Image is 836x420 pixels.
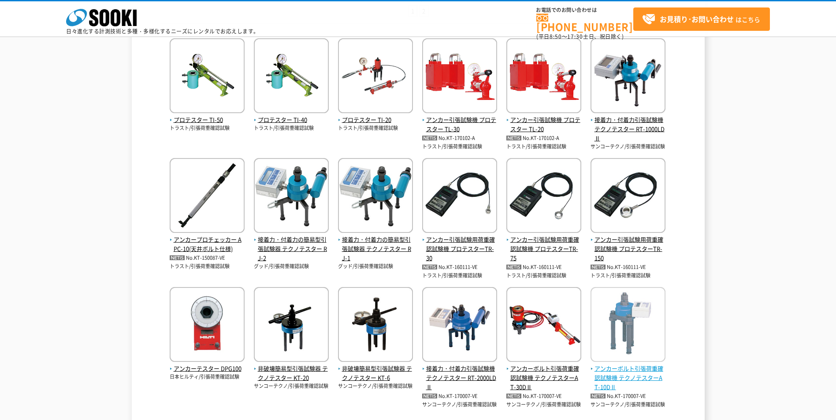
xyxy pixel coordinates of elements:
a: 接着力・付着力引張試験機 テクノテスター RT-1000LDⅡ [591,107,665,143]
p: サンコーテクノ/引張荷重確認試験 [338,383,413,390]
p: サンコーテクノ/引張荷重確認試験 [506,401,581,409]
p: トラスト/引張荷重確認試験 [506,143,581,151]
p: No.KT-170007-VE [591,392,665,401]
a: アンカー引張試験用荷重確認試験機 プロテスターTR-75 [506,226,581,263]
span: アンカー引張試験用荷重確認試験機 プロテスターTR-150 [591,235,665,262]
p: No.KT-170102-A [506,134,581,143]
a: お見積り･お問い合わせはこちら [633,7,770,31]
img: TI-40 [254,38,329,115]
p: トラスト/引張荷重確認試験 [170,125,245,132]
span: アンカーボルト引張荷重確認試験機 テクノテスターAT-10DⅡ [591,364,665,391]
p: トラスト/引張荷重確認試験 [506,272,581,280]
p: トラスト/引張荷重確認試験 [254,125,329,132]
span: 17:30 [567,33,583,41]
span: アンカープロチェッカー APC-10(天井ボルト仕様) [170,235,245,254]
img: テクノテスター KT-6 [338,287,413,364]
p: No.KT-160111-VE [422,263,497,272]
a: 非破壊簡易型引張試験器 テクノテスター KT-20 [254,355,329,383]
p: トラスト/引張荷重確認試験 [422,143,497,151]
img: テクノテスター KT-20 [254,287,329,364]
p: サンコーテクノ/引張荷重確認試験 [422,401,497,409]
img: プロテスターTR-150 [591,158,665,235]
a: アンカープロチェッカー APC-10(天井ボルト仕様) [170,226,245,254]
p: サンコーテクノ/引張荷重確認試験 [254,383,329,390]
span: 非破壊簡易型引張試験器 テクノテスター KT-6 [338,364,413,383]
a: プロテスター TI-50 [170,107,245,125]
p: No.KT-160111-VE [591,263,665,272]
span: アンカーボルト引張荷重確認試験機 テクノテスターAT-30DⅡ [506,364,581,391]
span: アンカー引張試験用荷重確認試験機 プロテスターTR-30 [422,235,497,262]
a: アンカーテスター DPG100 [170,355,245,374]
a: アンカーボルト引張荷重確認試験機 テクノテスターAT-10DⅡ [591,355,665,392]
a: 接着力・付着力引張試験機 テクノテスター RT-2000LDⅡ [422,355,497,392]
a: アンカーボルト引張荷重確認試験機 テクノテスターAT-30DⅡ [506,355,581,392]
span: 接着力・付着力の簡易型引張試験器 テクノテスター RJ-2 [254,235,329,262]
span: お電話でのお問い合わせは [536,7,633,13]
strong: お見積り･お問い合わせ [660,14,734,24]
img: プロテスターTR-75 [506,158,581,235]
a: プロテスター TI-40 [254,107,329,125]
span: 非破壊簡易型引張試験器 テクノテスター KT-20 [254,364,329,383]
img: TI-50 [170,38,245,115]
img: テクノテスター RT-2000LDⅡ [422,287,497,364]
img: TL-20 [506,38,581,115]
span: 8:50 [550,33,562,41]
p: No.KT-150087-VE [170,254,245,263]
p: No.KT-170007-VE [422,392,497,401]
img: テクノテスター RJ-1 [338,158,413,235]
p: No.KT-170007-VE [506,392,581,401]
p: トラスト/引張荷重確認試験 [591,272,665,280]
span: アンカー引張試験用荷重確認試験機 プロテスターTR-75 [506,235,581,262]
a: アンカー引張試験機 プロテスター TL-30 [422,107,497,134]
img: TI-20 [338,38,413,115]
p: グッド/引張荷重確認試験 [254,263,329,270]
p: サンコーテクノ/引張荷重確認試験 [591,401,665,409]
span: プロテスター TI-40 [254,115,329,125]
p: No.KT-160111-VE [506,263,581,272]
img: プロテスターTR-30 [422,158,497,235]
img: テクノテスターAT-10DⅡ [591,287,665,364]
span: (平日 ～ 土日、祝日除く) [536,33,624,41]
span: プロテスター TI-20 [338,115,413,125]
span: アンカーテスター DPG100 [170,364,245,373]
p: No.KT-170102-A [422,134,497,143]
img: APC-10(天井ボルト仕様) [170,158,245,235]
span: 接着力・付着力引張試験機 テクノテスター RT-2000LDⅡ [422,364,497,391]
a: プロテスター TI-20 [338,107,413,125]
img: テクノテスター RT-1000LDⅡ [591,38,665,115]
a: アンカー引張試験用荷重確認試験機 プロテスターTR-150 [591,226,665,263]
a: 接着力・付着力の簡易型引張試験器 テクノテスター RJ-2 [254,226,329,263]
a: アンカー引張試験機 プロテスター TL-20 [506,107,581,134]
span: 接着力・付着力引張試験機 テクノテスター RT-1000LDⅡ [591,115,665,143]
p: 日本ヒルティ/引張荷重確認試験 [170,373,245,381]
span: アンカー引張試験機 プロテスター TL-30 [422,115,497,134]
p: 日々進化する計測技術と多種・多様化するニーズにレンタルでお応えします。 [66,29,259,34]
span: アンカー引張試験機 プロテスター TL-20 [506,115,581,134]
img: テクノテスター RJ-2 [254,158,329,235]
p: トラスト/引張荷重確認試験 [170,263,245,270]
img: テクノテスターAT-30DⅡ [506,287,581,364]
p: サンコーテクノ/引張荷重確認試験 [591,143,665,151]
a: [PHONE_NUMBER] [536,14,633,32]
a: アンカー引張試験用荷重確認試験機 プロテスターTR-30 [422,226,497,263]
a: 接着力・付着力の簡易型引張試験器 テクノテスター RJ-1 [338,226,413,263]
p: グッド/引張荷重確認試験 [338,263,413,270]
span: 接着力・付着力の簡易型引張試験器 テクノテスター RJ-1 [338,235,413,262]
img: TL-30 [422,38,497,115]
p: トラスト/引張荷重確認試験 [422,272,497,280]
p: トラスト/引張荷重確認試験 [338,125,413,132]
a: 非破壊簡易型引張試験器 テクノテスター KT-6 [338,355,413,383]
span: プロテスター TI-50 [170,115,245,125]
img: DPG100 [170,287,245,364]
span: はこちら [642,13,760,26]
